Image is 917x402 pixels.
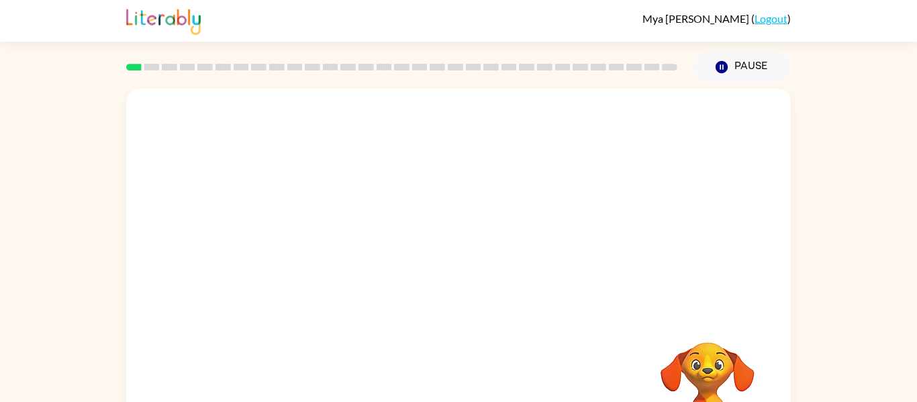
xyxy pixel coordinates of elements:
div: ( ) [642,12,791,25]
button: Pause [693,52,791,83]
a: Logout [755,12,787,25]
img: Literably [126,5,201,35]
span: Mya [PERSON_NAME] [642,12,751,25]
